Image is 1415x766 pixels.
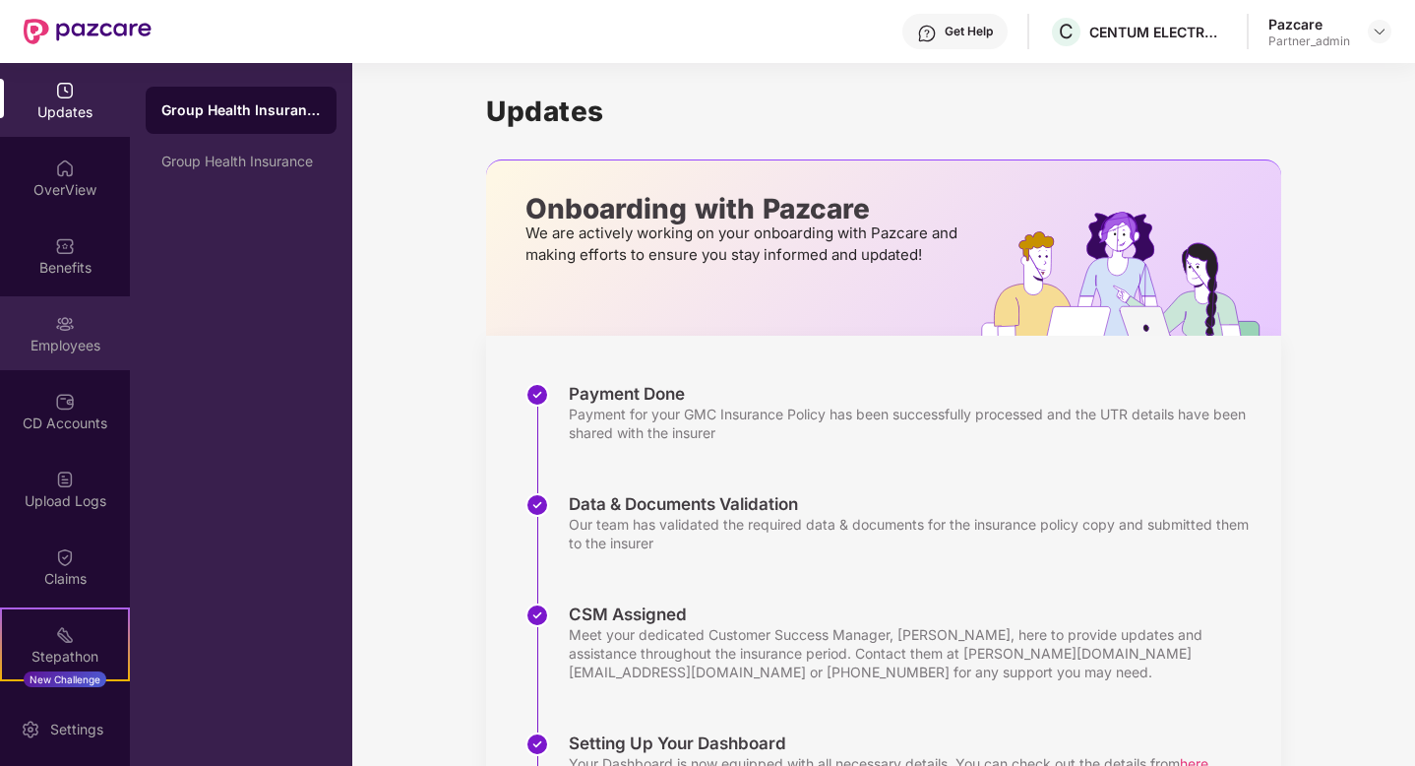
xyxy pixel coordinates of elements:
[917,24,937,43] img: svg+xml;base64,PHN2ZyBpZD0iSGVscC0zMngzMiIgeG1sbnM9Imh0dHA6Ly93d3cudzMub3JnLzIwMDAvc3ZnIiB3aWR0aD...
[55,81,75,100] img: svg+xml;base64,PHN2ZyBpZD0iVXBkYXRlZCIgeG1sbnM9Imh0dHA6Ly93d3cudzMub3JnLzIwMDAvc3ZnIiB3aWR0aD0iMj...
[525,604,549,627] img: svg+xml;base64,PHN2ZyBpZD0iU3RlcC1Eb25lLTMyeDMyIiB4bWxucz0iaHR0cDovL3d3dy53My5vcmcvMjAwMC9zdmciIH...
[525,200,963,218] p: Onboarding with Pazcare
[1059,20,1074,43] span: C
[569,604,1261,625] div: CSM Assigned
[981,212,1281,336] img: hrOnboarding
[945,24,993,39] div: Get Help
[1268,15,1350,33] div: Pazcare
[161,154,321,169] div: Group Health Insurance
[1089,23,1227,41] div: CENTUM ELECTRONICS LIMITED
[1372,24,1387,39] img: svg+xml;base64,PHN2ZyBpZD0iRHJvcGRvd24tMzJ4MzIiIHhtbG5zPSJodHRwOi8vd3d3LnczLm9yZy8yMDAwL3N2ZyIgd2...
[569,515,1261,552] div: Our team has validated the required data & documents for the insurance policy copy and submitted ...
[525,733,549,756] img: svg+xml;base64,PHN2ZyBpZD0iU3RlcC1Eb25lLTMyeDMyIiB4bWxucz0iaHR0cDovL3d3dy53My5vcmcvMjAwMC9zdmciIH...
[21,720,40,739] img: svg+xml;base64,PHN2ZyBpZD0iU2V0dGluZy0yMHgyMCIgeG1sbnM9Imh0dHA6Ly93d3cudzMub3JnLzIwMDAvc3ZnIiB3aW...
[569,383,1261,405] div: Payment Done
[525,493,549,517] img: svg+xml;base64,PHN2ZyBpZD0iU3RlcC1Eb25lLTMyeDMyIiB4bWxucz0iaHR0cDovL3d3dy53My5vcmcvMjAwMC9zdmciIH...
[55,470,75,489] img: svg+xml;base64,PHN2ZyBpZD0iVXBsb2FkX0xvZ3MiIGRhdGEtbmFtZT0iVXBsb2FkIExvZ3MiIHhtbG5zPSJodHRwOi8vd3...
[24,671,106,687] div: New Challenge
[486,95,1281,128] h1: Updates
[55,625,75,645] img: svg+xml;base64,PHN2ZyB4bWxucz0iaHR0cDovL3d3dy53My5vcmcvMjAwMC9zdmciIHdpZHRoPSIyMSIgaGVpZ2h0PSIyMC...
[2,647,128,667] div: Stepathon
[24,19,152,44] img: New Pazcare Logo
[1268,33,1350,49] div: Partner_admin
[55,159,75,178] img: svg+xml;base64,PHN2ZyBpZD0iSG9tZSIgeG1sbnM9Imh0dHA6Ly93d3cudzMub3JnLzIwMDAvc3ZnIiB3aWR0aD0iMjAiIG...
[161,100,321,120] div: Group Health Insurance
[44,720,109,739] div: Settings
[569,733,1208,754] div: Setting Up Your Dashboard
[55,547,75,567] img: svg+xml;base64,PHN2ZyBpZD0iQ2xhaW0iIHhtbG5zPSJodHRwOi8vd3d3LnczLm9yZy8yMDAwL3N2ZyIgd2lkdGg9IjIwIi...
[569,405,1261,442] div: Payment for your GMC Insurance Policy has been successfully processed and the UTR details have be...
[525,383,549,407] img: svg+xml;base64,PHN2ZyBpZD0iU3RlcC1Eb25lLTMyeDMyIiB4bWxucz0iaHR0cDovL3d3dy53My5vcmcvMjAwMC9zdmciIH...
[55,236,75,256] img: svg+xml;base64,PHN2ZyBpZD0iQmVuZWZpdHMiIHhtbG5zPSJodHRwOi8vd3d3LnczLm9yZy8yMDAwL3N2ZyIgd2lkdGg9Ij...
[55,392,75,412] img: svg+xml;base64,PHN2ZyBpZD0iQ0RfQWNjb3VudHMiIGRhdGEtbmFtZT0iQ0QgQWNjb3VudHMiIHhtbG5zPSJodHRwOi8vd3...
[569,493,1261,515] div: Data & Documents Validation
[569,625,1261,681] div: Meet your dedicated Customer Success Manager, [PERSON_NAME], here to provide updates and assistan...
[525,223,963,266] p: We are actively working on your onboarding with Pazcare and making efforts to ensure you stay inf...
[55,314,75,334] img: svg+xml;base64,PHN2ZyBpZD0iRW1wbG95ZWVzIiB4bWxucz0iaHR0cDovL3d3dy53My5vcmcvMjAwMC9zdmciIHdpZHRoPS...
